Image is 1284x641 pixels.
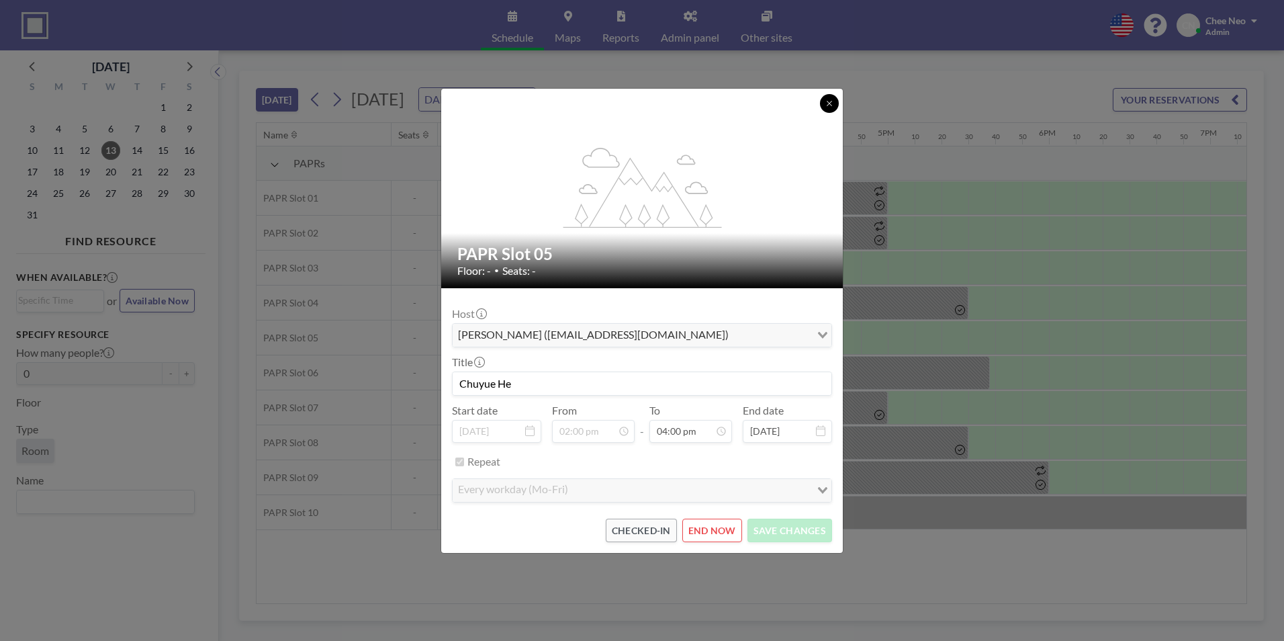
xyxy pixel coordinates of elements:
[494,265,499,275] span: •
[453,324,831,347] div: Search for option
[747,519,832,542] button: SAVE CHANGES
[453,479,831,502] div: Search for option
[452,307,486,320] label: Host
[682,519,742,542] button: END NOW
[452,404,498,417] label: Start date
[649,404,660,417] label: To
[572,482,809,499] input: Search for option
[452,355,484,369] label: Title
[502,264,536,277] span: Seats: -
[563,146,722,227] g: flex-grow: 1.2;
[455,482,571,499] span: every workday (Mo-Fri)
[453,372,831,395] input: (No title)
[606,519,677,542] button: CHECKED-IN
[743,404,784,417] label: End date
[552,404,577,417] label: From
[640,409,644,438] span: -
[457,244,828,264] h2: PAPR Slot 05
[457,264,491,277] span: Floor: -
[733,327,809,344] input: Search for option
[455,327,731,344] span: [PERSON_NAME] ([EMAIL_ADDRESS][DOMAIN_NAME])
[467,455,500,468] label: Repeat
